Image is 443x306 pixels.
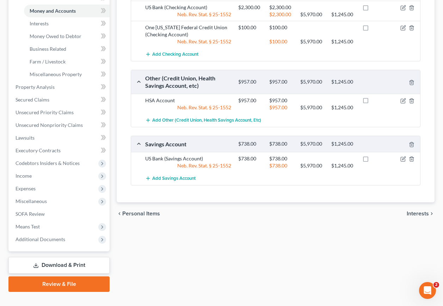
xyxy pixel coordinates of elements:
span: Means Test [16,224,40,229]
a: Executory Contracts [10,144,110,157]
div: $5,970.00 [297,38,328,45]
span: Property Analysis [16,84,55,90]
a: Miscellaneous Property [24,68,110,81]
button: chevron_left Personal Items [117,211,160,216]
div: $738.00 [266,141,297,147]
button: Add Other (Credit Union, Health Savings Account, etc) [145,114,261,127]
div: Other (Credit Union, Health Savings Account, etc) [142,74,235,90]
div: HSA Account [142,97,235,104]
a: Farm / Livestock [24,55,110,68]
span: Unsecured Priority Claims [16,109,74,115]
span: Miscellaneous [16,198,47,204]
span: 2 [433,282,439,288]
a: Review & File [8,276,110,292]
div: Savings Account [142,140,235,148]
div: $957.00 [235,97,266,104]
span: Additional Documents [16,236,65,242]
div: $5,970.00 [297,141,328,147]
a: SOFA Review [10,208,110,220]
div: $5,970.00 [297,11,328,18]
div: $100.00 [266,24,297,31]
div: Neb. Rev. Stat. § 25-1552 [142,11,235,18]
a: Download & Print [8,257,110,274]
span: Money Owed to Debtor [30,33,81,39]
span: Expenses [16,185,36,191]
div: $2,300.00 [266,4,297,11]
div: $738.00 [235,141,266,147]
a: Interests [24,17,110,30]
div: US Bank (Checking Account) [142,4,235,11]
a: Money Owed to Debtor [24,30,110,43]
span: Executory Contracts [16,147,61,153]
div: $957.00 [266,104,297,111]
div: $100.00 [266,38,297,45]
div: $738.00 [266,155,297,162]
div: $738.00 [235,155,266,162]
div: $1,245.00 [328,38,359,45]
div: Neb. Rev. Stat. § 25-1552 [142,162,235,169]
div: $957.00 [235,79,266,85]
a: Unsecured Nonpriority Claims [10,119,110,131]
div: US Bank (Savings Account) [142,155,235,162]
button: Add Savings Account [145,172,196,185]
div: $5,970.00 [297,104,328,111]
span: Add Other (Credit Union, Health Savings Account, etc) [152,117,261,123]
span: Lawsuits [16,135,35,141]
div: $1,245.00 [328,11,359,18]
iframe: Intercom live chat [419,282,436,299]
div: $5,970.00 [297,162,328,169]
span: Interests [407,211,429,216]
a: Secured Claims [10,93,110,106]
span: Personal Items [122,211,160,216]
div: Neb. Rev. Stat. § 25-1552 [142,38,235,45]
i: chevron_left [117,211,122,216]
div: $100.00 [235,24,266,31]
div: $957.00 [266,97,297,104]
div: $2,300.00 [266,11,297,18]
span: Miscellaneous Property [30,71,82,77]
a: Business Related [24,43,110,55]
div: $5,970.00 [297,79,328,85]
span: SOFA Review [16,211,45,217]
div: Neb. Rev. Stat. § 25-1552 [142,104,235,111]
span: Codebtors Insiders & Notices [16,160,80,166]
div: $1,245.00 [328,104,359,111]
span: Income [16,173,32,179]
span: Money and Accounts [30,8,76,14]
div: $1,245.00 [328,141,359,147]
div: $957.00 [266,79,297,85]
div: $1,245.00 [328,79,359,85]
button: Interests chevron_right [407,211,435,216]
div: One [US_STATE] Federal Credit Union (Checking Account) [142,24,235,38]
span: Secured Claims [16,97,49,103]
a: Property Analysis [10,81,110,93]
span: Interests [30,20,49,26]
a: Money and Accounts [24,5,110,17]
a: Unsecured Priority Claims [10,106,110,119]
div: $738.00 [266,162,297,169]
span: Business Related [30,46,66,52]
span: Unsecured Nonpriority Claims [16,122,83,128]
span: Add Checking Account [152,52,198,57]
div: $1,245.00 [328,162,359,169]
div: $2,300.00 [235,4,266,11]
button: Add Checking Account [145,48,198,61]
a: Lawsuits [10,131,110,144]
i: chevron_right [429,211,435,216]
span: Farm / Livestock [30,59,66,65]
span: Add Savings Account [152,176,196,182]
